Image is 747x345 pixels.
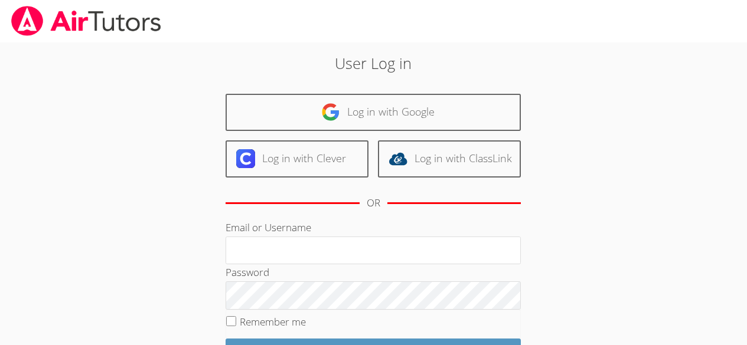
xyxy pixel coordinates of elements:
[226,221,311,234] label: Email or Username
[226,140,368,178] a: Log in with Clever
[226,94,521,131] a: Log in with Google
[378,140,521,178] a: Log in with ClassLink
[321,103,340,121] img: google-logo-50288ca7cdecda66e5e0955fdab243c47b7ad437acaf1139b6f446037453330a.svg
[389,149,407,168] img: classlink-logo-d6bb404cc1216ec64c9a2012d9dc4662098be43eaf13dc465df04b49fa7ab582.svg
[226,265,269,279] label: Password
[10,6,162,36] img: airtutors_banner-c4298cdbf04f3fff15de1276eac7730deb9818008684d7c2e4769d2f7ddbe033.png
[240,315,306,328] label: Remember me
[367,195,380,212] div: OR
[236,149,255,168] img: clever-logo-6eab21bc6e7a338710f1a6ff85c0baf02591cd810cc4098c63d3a4b26e2feb20.svg
[172,52,575,74] h2: User Log in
